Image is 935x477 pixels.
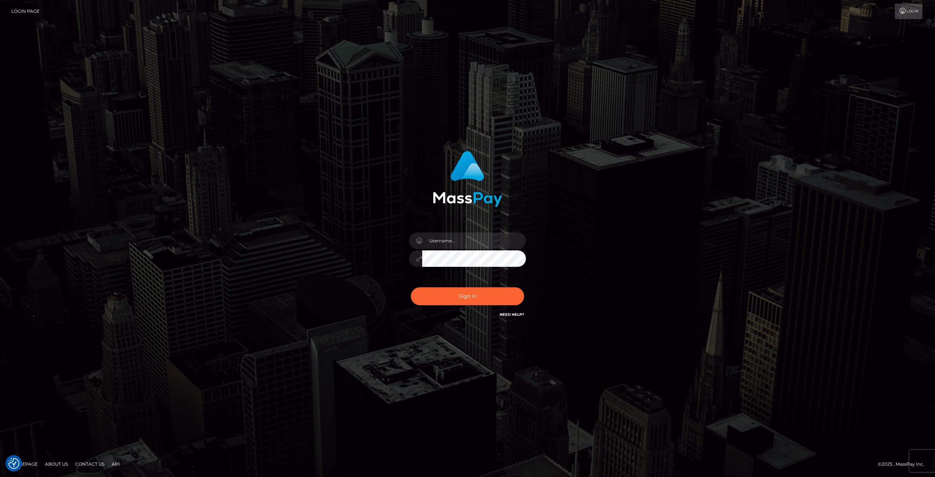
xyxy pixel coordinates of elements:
a: Homepage [8,458,41,470]
button: Consent Preferences [8,458,19,469]
a: API [109,458,123,470]
a: About Us [42,458,71,470]
a: Contact Us [72,458,107,470]
input: Username... [422,232,526,249]
a: Login Page [11,4,39,19]
div: © 2025 , MassPay Inc. [878,460,930,468]
a: Need Help? [500,312,524,317]
a: Login [895,4,923,19]
img: Revisit consent button [8,458,19,469]
img: MassPay Login [433,151,502,207]
button: Sign in [411,287,524,305]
